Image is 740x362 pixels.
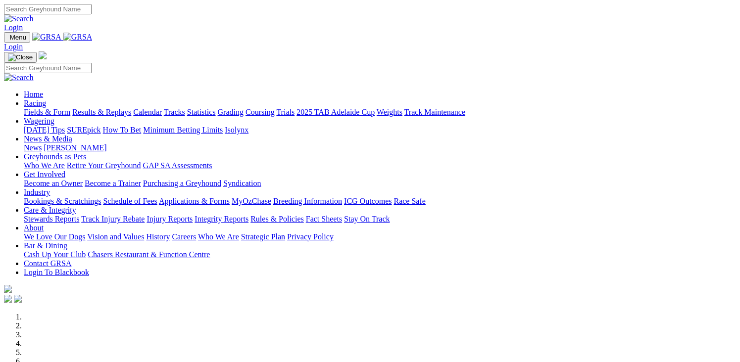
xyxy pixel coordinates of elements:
div: Racing [24,108,736,117]
span: Menu [10,34,26,41]
a: [PERSON_NAME] [44,143,106,152]
div: Bar & Dining [24,250,736,259]
a: Track Injury Rebate [81,215,145,223]
a: Applications & Forms [159,197,230,205]
a: Cash Up Your Club [24,250,86,259]
a: Industry [24,188,50,196]
a: Trials [276,108,295,116]
a: Calendar [133,108,162,116]
a: Track Maintenance [404,108,465,116]
a: Race Safe [394,197,425,205]
a: Tracks [164,108,185,116]
a: Care & Integrity [24,206,76,214]
a: Integrity Reports [195,215,248,223]
a: Fields & Form [24,108,70,116]
a: Vision and Values [87,232,144,241]
a: GAP SA Assessments [143,161,212,170]
a: Weights [377,108,402,116]
a: Home [24,90,43,98]
a: Wagering [24,117,54,125]
a: Contact GRSA [24,259,71,268]
img: facebook.svg [4,295,12,303]
a: Strategic Plan [241,232,285,241]
a: ICG Outcomes [344,197,392,205]
a: [DATE] Tips [24,126,65,134]
a: Breeding Information [273,197,342,205]
a: Grading [218,108,244,116]
a: Stay On Track [344,215,390,223]
div: News & Media [24,143,736,152]
img: twitter.svg [14,295,22,303]
a: Results & Replays [72,108,131,116]
img: GRSA [32,33,61,42]
a: Rules & Policies [250,215,304,223]
a: Statistics [187,108,216,116]
div: About [24,232,736,241]
a: Fact Sheets [306,215,342,223]
a: Login To Blackbook [24,268,89,276]
a: We Love Our Dogs [24,232,85,241]
a: Privacy Policy [287,232,334,241]
img: Search [4,73,34,82]
a: Purchasing a Greyhound [143,179,221,187]
a: Login [4,23,23,32]
img: GRSA [63,33,93,42]
a: Who We Are [24,161,65,170]
div: Industry [24,197,736,206]
a: Get Involved [24,170,65,179]
a: Who We Are [198,232,239,241]
a: MyOzChase [232,197,271,205]
a: Syndication [223,179,261,187]
a: Chasers Restaurant & Function Centre [88,250,210,259]
a: Schedule of Fees [103,197,157,205]
input: Search [4,63,92,73]
a: Minimum Betting Limits [143,126,223,134]
a: Stewards Reports [24,215,79,223]
div: Greyhounds as Pets [24,161,736,170]
a: Injury Reports [147,215,193,223]
img: logo-grsa-white.png [39,51,47,59]
div: Wagering [24,126,736,135]
a: Bookings & Scratchings [24,197,101,205]
img: Close [8,53,33,61]
a: Careers [172,232,196,241]
a: About [24,224,44,232]
input: Search [4,4,92,14]
a: Coursing [246,108,275,116]
a: Become a Trainer [85,179,141,187]
div: Get Involved [24,179,736,188]
a: How To Bet [103,126,142,134]
a: News & Media [24,135,72,143]
a: Bar & Dining [24,241,67,250]
a: Racing [24,99,46,107]
a: News [24,143,42,152]
button: Toggle navigation [4,32,30,43]
a: 2025 TAB Adelaide Cup [296,108,375,116]
a: Greyhounds as Pets [24,152,86,161]
a: SUREpick [67,126,100,134]
a: History [146,232,170,241]
a: Retire Your Greyhound [67,161,141,170]
a: Isolynx [225,126,248,134]
img: logo-grsa-white.png [4,285,12,293]
button: Toggle navigation [4,52,37,63]
a: Login [4,43,23,51]
img: Search [4,14,34,23]
div: Care & Integrity [24,215,736,224]
a: Become an Owner [24,179,83,187]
